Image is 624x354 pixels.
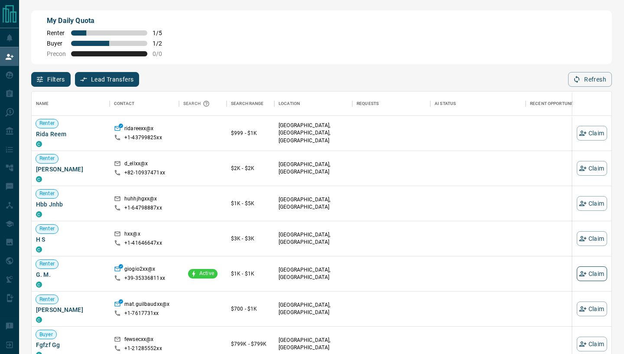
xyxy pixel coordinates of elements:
span: 1 / 2 [153,40,172,47]
p: +82- 10937471xx [124,169,165,177]
p: [GEOGRAPHIC_DATA], [GEOGRAPHIC_DATA], [GEOGRAPHIC_DATA] [279,122,348,144]
span: H S [36,235,105,244]
p: hxx@x [124,230,140,239]
span: Renter [36,260,58,268]
p: $700 - $1K [231,305,270,313]
p: $3K - $3K [231,235,270,243]
p: fewsecxx@x [124,336,153,345]
button: Filters [31,72,71,87]
p: [GEOGRAPHIC_DATA], [GEOGRAPHIC_DATA] [279,337,348,351]
div: Contact [114,92,134,116]
button: Claim [577,231,607,246]
button: Claim [577,161,607,176]
div: condos.ca [36,141,42,147]
span: Renter [36,120,58,127]
p: d_ellxx@x [124,160,148,169]
p: [GEOGRAPHIC_DATA], [GEOGRAPHIC_DATA] [279,196,348,211]
p: +39- 35336811xx [124,275,165,282]
p: +1- 43799825xx [124,134,162,141]
p: $2K - $2K [231,164,270,172]
div: Requests [352,92,430,116]
p: $999 - $1K [231,129,270,137]
p: [GEOGRAPHIC_DATA], [GEOGRAPHIC_DATA] [279,302,348,316]
span: Renter [36,296,58,303]
p: [GEOGRAPHIC_DATA], [GEOGRAPHIC_DATA] [279,231,348,246]
span: Hbb Jnhb [36,200,105,209]
p: My Daily Quota [47,16,172,26]
span: [PERSON_NAME] [36,305,105,314]
div: Name [36,92,49,116]
div: Location [279,92,300,116]
div: Search Range [231,92,264,116]
p: +1- 64798887xx [124,204,162,212]
span: [PERSON_NAME] [36,165,105,174]
div: Name [32,92,110,116]
span: Precon [47,50,66,57]
span: Fgfzf Gg [36,341,105,349]
p: ridareexx@x [124,125,153,134]
div: Requests [357,92,379,116]
div: AI Status [435,92,456,116]
span: G. M. [36,270,105,279]
div: Location [274,92,352,116]
button: Lead Transfers [75,72,140,87]
p: +1- 41646647xx [124,239,162,247]
button: Claim [577,302,607,316]
div: condos.ca [36,282,42,288]
p: +1- 7617731xx [124,310,159,317]
span: Buyer [36,331,56,338]
div: Recent Opportunities (30d) [526,92,612,116]
p: $799K - $799K [231,340,270,348]
p: [GEOGRAPHIC_DATA], [GEOGRAPHIC_DATA] [279,161,348,176]
button: Refresh [568,72,612,87]
p: [GEOGRAPHIC_DATA], [GEOGRAPHIC_DATA] [279,266,348,281]
button: Claim [577,196,607,211]
span: Buyer [47,40,66,47]
p: $1K - $1K [231,270,270,278]
p: mat.guilbaudxx@x [124,301,169,310]
div: AI Status [430,92,526,116]
button: Claim [577,337,607,351]
span: 1 / 5 [153,29,172,36]
span: Rida Reem [36,130,105,138]
button: Claim [577,266,607,281]
span: Renter [36,225,58,233]
button: Claim [577,126,607,141]
div: Search Range [227,92,274,116]
p: giogio2xx@x [124,265,155,275]
div: condos.ca [36,176,42,182]
div: condos.ca [36,317,42,323]
p: huhhjhgxx@x [124,195,157,204]
span: Renter [47,29,66,36]
span: 0 / 0 [153,50,172,57]
p: +1- 21285552xx [124,345,162,352]
div: Contact [110,92,179,116]
span: Renter [36,190,58,197]
div: Recent Opportunities (30d) [530,92,594,116]
span: Active [196,270,218,277]
p: $1K - $5K [231,200,270,207]
div: condos.ca [36,211,42,217]
div: Search [183,92,212,116]
div: condos.ca [36,246,42,252]
span: Renter [36,155,58,162]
